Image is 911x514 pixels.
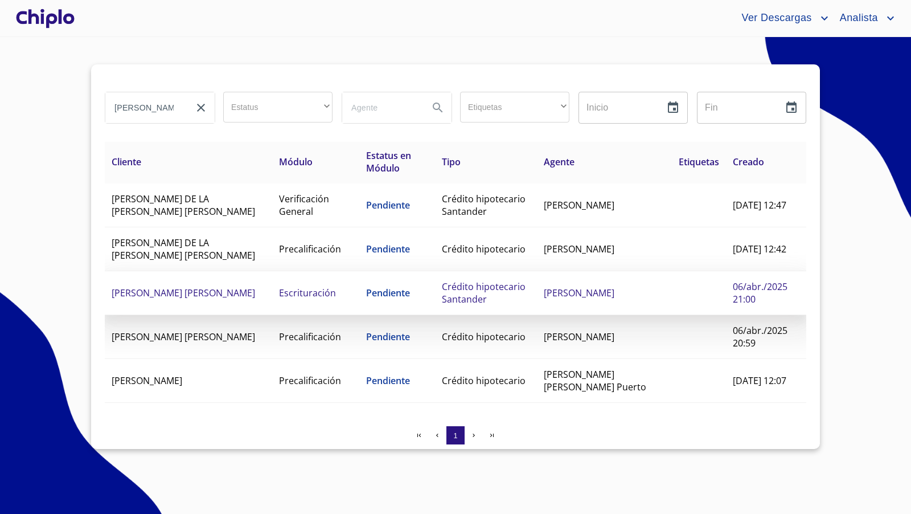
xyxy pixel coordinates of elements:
span: [DATE] 12:47 [733,199,786,211]
span: [DATE] 12:07 [733,374,786,387]
span: Módulo [279,156,313,168]
span: Precalificación [279,374,341,387]
span: Verificación General [279,193,329,218]
span: [PERSON_NAME] [PERSON_NAME] [112,287,255,299]
span: Crédito hipotecario [442,331,526,343]
button: account of current user [733,9,831,27]
span: [PERSON_NAME] [PERSON_NAME] Puerto [544,368,646,393]
span: 1 [453,431,457,440]
button: Search [424,94,452,121]
span: [PERSON_NAME] DE LA [PERSON_NAME] [PERSON_NAME] [112,236,255,262]
div: ​ [223,92,333,123]
span: Precalificación [279,331,341,343]
span: Crédito hipotecario Santander [442,193,526,218]
span: Crédito hipotecario [442,243,526,255]
span: Precalificación [279,243,341,255]
span: Crédito hipotecario Santander [442,280,526,305]
input: search [342,92,420,123]
div: ​ [460,92,569,123]
span: 06/abr./2025 20:59 [733,324,787,349]
span: [PERSON_NAME] [112,374,182,387]
span: Agente [544,156,574,168]
span: Pendiente [366,331,410,343]
span: Escrituración [279,287,336,299]
span: [PERSON_NAME] [544,287,614,299]
span: Tipo [442,156,461,168]
input: search [105,92,183,123]
button: account of current user [831,9,897,27]
button: 1 [446,426,465,444]
span: Crédito hipotecario [442,374,526,387]
span: Pendiente [366,243,410,255]
span: [PERSON_NAME] DE LA [PERSON_NAME] [PERSON_NAME] [112,193,255,218]
span: Pendiente [366,199,410,211]
span: Cliente [112,156,141,168]
span: [PERSON_NAME] [544,331,614,343]
span: [PERSON_NAME] [PERSON_NAME] [112,331,255,343]
span: Pendiente [366,287,410,299]
span: Estatus en Módulo [366,149,411,174]
span: Analista [831,9,884,27]
span: 06/abr./2025 21:00 [733,280,787,305]
span: [DATE] 12:42 [733,243,786,255]
span: [PERSON_NAME] [544,199,614,211]
span: Ver Descargas [733,9,817,27]
span: [PERSON_NAME] [544,243,614,255]
button: clear input [187,94,215,121]
span: Creado [733,156,764,168]
span: Pendiente [366,374,410,387]
span: Etiquetas [679,156,719,168]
